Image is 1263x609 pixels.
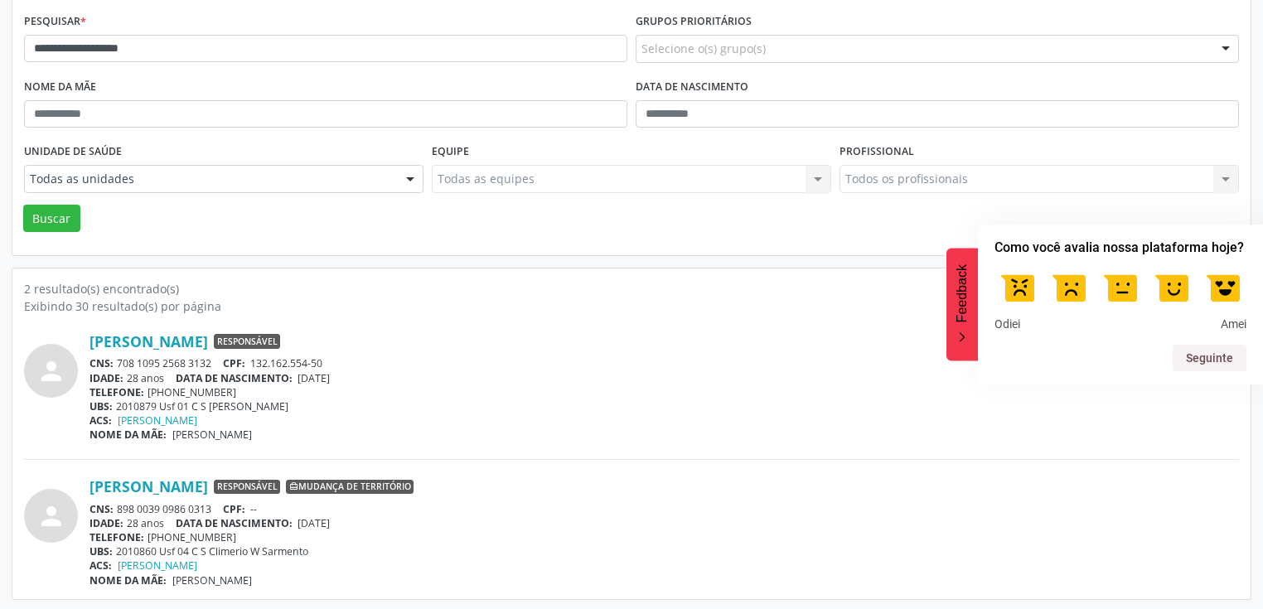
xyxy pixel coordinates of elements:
[90,385,144,399] span: TELEFONE:
[24,297,1239,315] div: Exibindo 30 resultado(s) por página
[955,264,970,322] span: Feedback
[641,40,766,57] span: Selecione o(s) grupo(s)
[978,225,1263,385] div: Como você avalia nossa plataforma hoje? Select an option from 1 to 5, with 1 being Odiei and 5 be...
[24,280,1239,297] div: 2 resultado(s) encontrado(s)
[223,356,245,370] span: CPF:
[90,502,1239,516] div: 898 0039 0986 0313
[636,9,752,35] label: Grupos prioritários
[90,399,113,413] span: UBS:
[176,371,293,385] span: DATA DE NASCIMENTO:
[90,371,123,385] span: IDADE:
[90,502,114,516] span: CNS:
[176,516,293,530] span: DATA DE NASCIMENTO:
[90,544,113,558] span: UBS:
[90,399,1239,413] div: 2010879 Usf 01 C S [PERSON_NAME]
[90,428,167,442] span: NOME DA MÃE:
[24,139,122,165] label: Unidade de saúde
[250,356,322,370] span: 132.162.554-50
[432,139,469,165] label: Equipe
[36,501,66,531] i: person
[214,480,280,495] span: Responsável
[90,385,1239,399] div: [PHONE_NUMBER]
[286,480,414,495] span: Mudança de território
[172,573,252,587] span: [PERSON_NAME]
[90,530,144,544] span: TELEFONE:
[298,371,330,385] span: [DATE]
[24,9,86,35] label: Pesquisar
[90,516,123,530] span: IDADE:
[946,248,978,360] button: Feedback - Ocultar pesquisa
[172,428,252,442] span: [PERSON_NAME]
[90,558,112,573] span: ACS:
[1173,345,1246,371] button: Próxima pergunta
[994,238,1246,258] h2: Como você avalia nossa plataforma hoje? Select an option from 1 to 5, with 1 being Odiei and 5 be...
[23,205,80,233] button: Buscar
[118,558,197,573] a: [PERSON_NAME]
[298,516,330,530] span: [DATE]
[36,356,66,386] i: person
[223,502,245,516] span: CPF:
[90,356,114,370] span: CNS:
[1221,317,1246,332] span: Amei
[994,264,1246,332] div: Como você avalia nossa plataforma hoje? Select an option from 1 to 5, with 1 being Odiei and 5 be...
[214,334,280,349] span: Responsável
[90,477,208,495] a: [PERSON_NAME]
[90,371,1239,385] div: 28 anos
[118,413,197,428] a: [PERSON_NAME]
[90,516,1239,530] div: 28 anos
[840,139,914,165] label: Profissional
[636,75,748,100] label: Data de nascimento
[90,573,167,587] span: NOME DA MÃE:
[90,530,1239,544] div: [PHONE_NUMBER]
[994,317,1020,332] span: Odiei
[90,544,1239,558] div: 2010860 Usf 04 C S Climerio W Sarmento
[90,356,1239,370] div: 708 1095 2568 3132
[30,171,390,187] span: Todas as unidades
[24,75,96,100] label: Nome da mãe
[250,502,257,516] span: --
[90,413,112,428] span: ACS:
[90,332,208,350] a: [PERSON_NAME]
